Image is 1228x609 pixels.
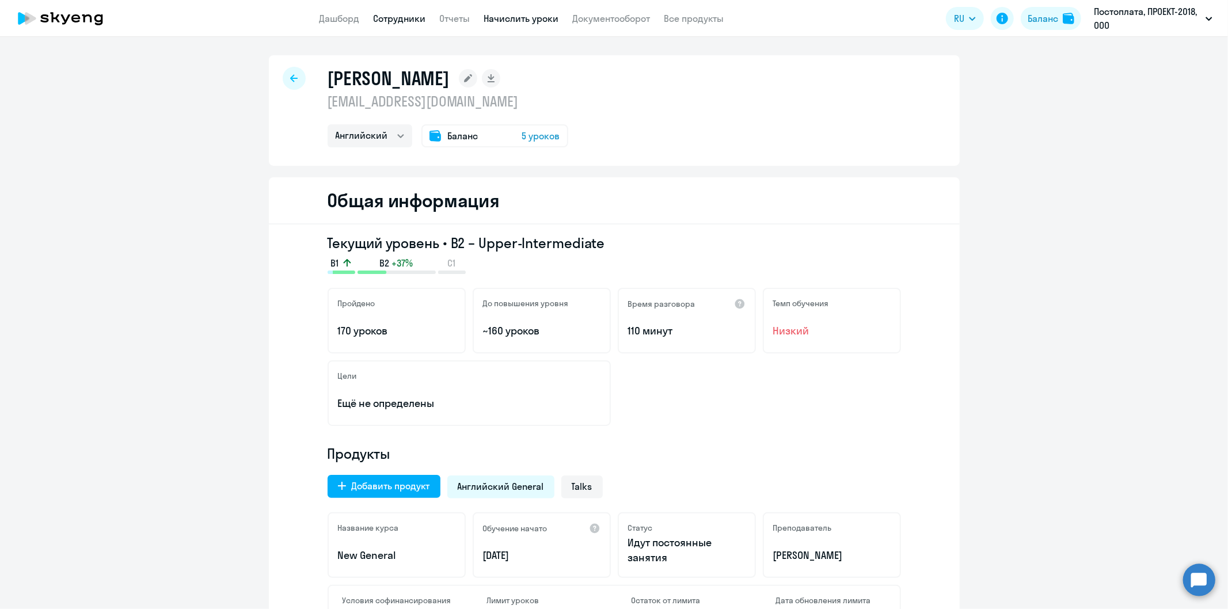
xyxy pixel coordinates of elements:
h3: Текущий уровень • B2 – Upper-Intermediate [328,234,901,252]
button: Добавить продукт [328,475,440,498]
h2: Общая информация [328,189,500,212]
p: Ещё не определены [338,396,600,411]
span: B1 [331,257,339,269]
span: C1 [448,257,456,269]
a: Все продукты [664,13,724,24]
div: Добавить продукт [352,479,430,493]
h5: Темп обучения [773,298,829,309]
span: Баланс [448,129,478,143]
h5: Название курса [338,523,399,533]
p: 110 минут [628,323,746,338]
img: balance [1063,13,1074,24]
h1: [PERSON_NAME] [328,67,450,90]
h5: Время разговора [628,299,695,309]
a: Документооборот [573,13,651,24]
a: Сотрудники [374,13,426,24]
span: B2 [380,257,390,269]
p: ~160 уроков [483,323,600,338]
h5: Обучение начато [483,523,548,534]
span: +37% [392,257,413,269]
p: New General [338,548,455,563]
h4: Продукты [328,444,901,463]
p: 170 уроков [338,323,455,338]
h4: Остаток от лимита [632,595,742,606]
h5: Цели [338,371,357,381]
p: Идут постоянные занятия [628,535,746,565]
h5: Статус [628,523,653,533]
p: Постоплата, ПРОЕКТ-2018, ООО [1094,5,1201,32]
h4: Лимит уроков [487,595,597,606]
span: 5 уроков [522,129,560,143]
span: Английский General [458,480,544,493]
button: Балансbalance [1021,7,1081,30]
h5: Преподаватель [773,523,832,533]
p: [EMAIL_ADDRESS][DOMAIN_NAME] [328,92,568,111]
p: [DATE] [483,548,600,563]
span: RU [954,12,964,25]
h4: Дата обновления лимита [776,595,886,606]
h5: Пройдено [338,298,375,309]
span: Talks [572,480,592,493]
h4: Условия софинансирования [343,595,453,606]
a: Дашборд [320,13,360,24]
span: Низкий [773,323,891,338]
a: Отчеты [440,13,470,24]
a: Начислить уроки [484,13,559,24]
button: RU [946,7,984,30]
div: Баланс [1028,12,1058,25]
button: Постоплата, ПРОЕКТ-2018, ООО [1088,5,1218,32]
h5: До повышения уровня [483,298,569,309]
p: [PERSON_NAME] [773,548,891,563]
